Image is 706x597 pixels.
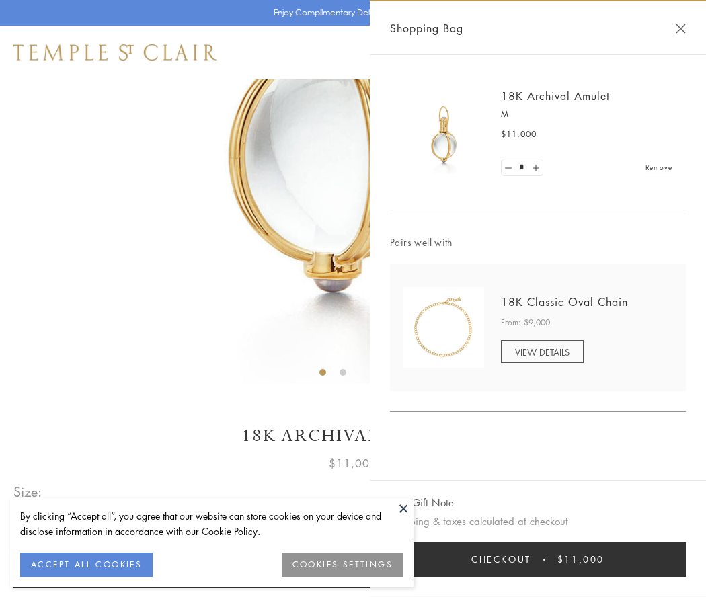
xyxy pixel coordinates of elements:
[390,513,686,530] p: Shipping & taxes calculated at checkout
[471,552,531,567] span: Checkout
[501,340,584,363] a: VIEW DETAILS
[390,494,454,511] button: Add Gift Note
[282,553,403,577] button: COOKIES SETTINGS
[390,19,463,37] span: Shopping Bag
[501,316,550,329] span: From: $9,000
[502,159,515,176] a: Set quantity to 0
[501,294,628,309] a: 18K Classic Oval Chain
[501,108,672,121] p: M
[557,552,604,567] span: $11,000
[501,128,537,141] span: $11,000
[676,24,686,34] button: Close Shopping Bag
[403,287,484,368] img: N88865-OV18
[13,481,43,503] span: Size:
[13,424,693,448] h1: 18K Archival Amulet
[274,6,426,19] p: Enjoy Complimentary Delivery & Returns
[403,94,484,175] img: 18K Archival Amulet
[528,159,542,176] a: Set quantity to 2
[390,542,686,577] button: Checkout $11,000
[20,508,403,539] div: By clicking “Accept all”, you agree that our website can store cookies on your device and disclos...
[13,44,217,61] img: Temple St. Clair
[645,160,672,175] a: Remove
[329,454,377,472] span: $11,000
[501,89,610,104] a: 18K Archival Amulet
[515,346,570,358] span: VIEW DETAILS
[390,235,686,250] span: Pairs well with
[20,553,153,577] button: ACCEPT ALL COOKIES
